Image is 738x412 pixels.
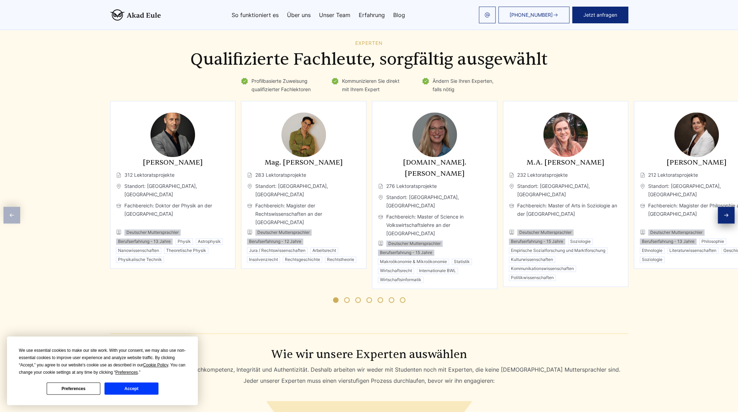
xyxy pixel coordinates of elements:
[310,247,338,254] li: Arbeitsrecht
[421,77,498,94] li: Ändern Sie Ihren Experten, falls nötig
[517,229,574,236] li: Deutscher Muttersprachler
[509,275,556,281] li: Politikwissenschaften
[509,201,622,227] span: Fachbereich: Master of Arts in Soziologie an der [GEOGRAPHIC_DATA]
[400,297,405,303] span: Go to slide 7
[333,297,339,303] span: Go to slide 1
[164,247,208,254] li: Theoretische Physik
[378,297,383,303] span: Go to slide 5
[110,101,235,269] div: 1 / 11
[389,297,394,303] span: Go to slide 6
[196,238,223,245] li: Astrophysik
[124,229,181,236] li: Deutscher Muttersprachler
[325,256,356,263] li: Rechtstheorie
[640,256,665,263] li: Soziologie
[498,7,569,23] a: [PHONE_NUMBER]
[510,12,553,18] span: [PHONE_NUMBER]
[247,247,308,254] li: Jura / Rechtswissenschaften
[378,157,491,179] h3: [DOMAIN_NAME]. [PERSON_NAME]
[509,247,607,254] li: Empirische Sozialforschung und Marktforschung
[115,370,138,375] span: Preferences
[344,297,350,303] span: Go to slide 2
[143,363,168,367] span: Cookie Policy
[176,238,193,245] li: Physik
[393,12,405,18] a: Blog
[247,182,360,199] span: Standort: [GEOGRAPHIC_DATA], [GEOGRAPHIC_DATA]
[110,40,628,46] div: Experten
[372,101,497,289] div: 3 / 11
[648,229,705,236] li: Deutscher Muttersprachler
[319,12,350,18] a: Unser Team
[116,171,230,179] span: 312 Lektoratsprojekte
[116,182,230,199] span: Standort: [GEOGRAPHIC_DATA], [GEOGRAPHIC_DATA]
[509,266,576,272] li: Kommunikationswissenschaften
[255,229,312,236] li: Deutscher Muttersprachler
[116,157,230,168] h3: [PERSON_NAME]
[640,238,697,245] li: Berufserfahrung - 13 Jahre
[543,112,588,157] img: M.A. Julia Hartmann
[417,268,458,274] li: Internationale BWL
[247,201,360,227] span: Fachbereich: Magister der Rechtswissenschaften an der [GEOGRAPHIC_DATA]
[378,277,424,283] li: Wirtschaftsinformatik
[116,201,230,227] span: Fachbereich: Doktor der Physik an der [GEOGRAPHIC_DATA]
[640,247,665,254] li: Ethnologie
[378,259,449,265] li: Makroökonomie & Mikroökonomie
[240,77,317,94] li: Profilbasierte Zuweisung qualifizierter Fachlektoren
[110,364,628,386] div: Wir legen größten Wert auf Fachkompetenz, Integrität und Authentizität. Deshalb arbeiten wir wede...
[287,12,311,18] a: Über uns
[568,238,593,245] li: Soziologie
[509,157,622,168] h3: M.A. [PERSON_NAME]
[247,238,303,245] li: Berufserfahrung - 12 Jahre
[19,347,186,376] div: We use essential cookies to make our site work. With your consent, we may also use non-essential ...
[116,247,161,254] li: Nanowissenschaften
[509,182,622,199] span: Standort: [GEOGRAPHIC_DATA], [GEOGRAPHIC_DATA]
[247,256,280,263] li: Insolvenzrecht
[116,238,173,245] li: Berufserfahrung - 13 Jahre
[7,336,198,405] div: Cookie Consent Prompt
[378,213,491,238] span: Fachbereich: Master of Science in Volkswirtschaftslehre an der [GEOGRAPHIC_DATA]
[116,256,164,263] li: Physikalische Technik
[47,382,100,395] button: Preferences
[572,7,628,23] button: Jetzt anfragen
[412,112,457,157] img: M.Sc. Mila Liebermann
[366,297,372,303] span: Go to slide 4
[247,171,360,179] span: 283 Lektoratsprojekte
[509,171,622,179] span: 232 Lektoratsprojekte
[110,9,161,21] img: logo
[667,247,718,254] li: Literaturwissenschaften
[110,348,628,362] h3: Wie wir unsere Experten auswählen
[359,12,385,18] a: Erfahrung
[386,240,443,247] li: Deutscher Muttersprachler
[247,157,360,168] h3: Mag. [PERSON_NAME]
[509,256,555,263] li: Kulturwissenschaften
[452,259,472,265] li: Statistik
[718,207,735,223] div: Next slide
[378,193,491,210] span: Standort: [GEOGRAPHIC_DATA], [GEOGRAPHIC_DATA]
[378,249,434,256] li: Berufserfahrung - 15 Jahre
[355,297,361,303] span: Go to slide 3
[331,77,407,94] li: Kommunizieren Sie direkt mit Ihrem Expert
[281,112,326,157] img: Mag. Adrian Demir
[232,12,279,18] a: So funktioniert es
[283,256,322,263] li: Rechtsgeschichte
[150,112,195,157] img: Dr. Johannes Becker
[110,50,628,69] h2: Qualifizierte Fachleute, sorgfältig ausgewählt
[503,101,628,287] div: 4 / 11
[674,112,719,157] img: Dr. Eleanor Fischer
[509,238,565,245] li: Berufserfahrung - 15 Jahre
[104,382,158,395] button: Accept
[378,182,491,190] span: 276 Lektoratsprojekte
[484,12,490,18] img: email
[699,238,726,245] li: Philosophie
[241,101,366,269] div: 2 / 11
[378,268,414,274] li: Wirtschaftsrecht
